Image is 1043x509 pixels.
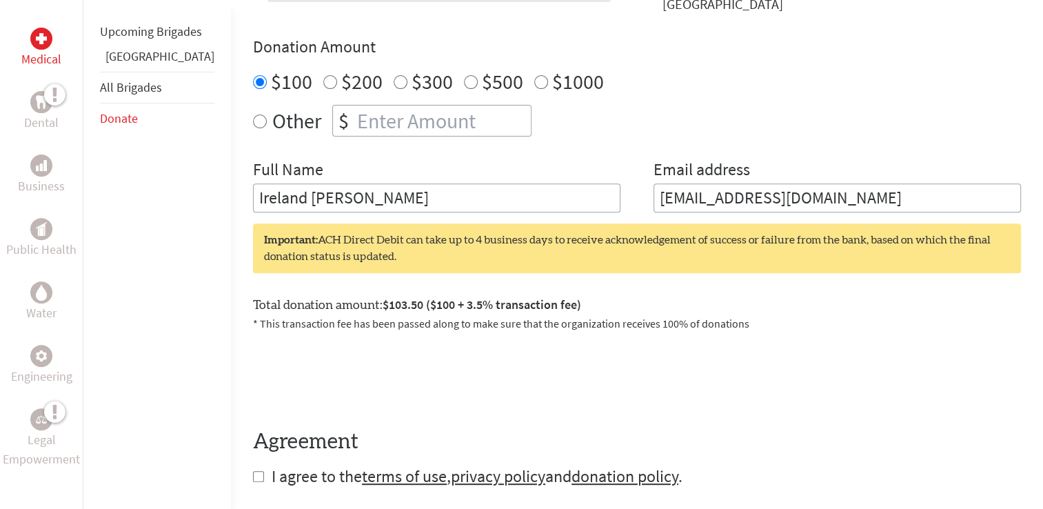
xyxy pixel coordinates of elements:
input: Enter Amount [354,106,531,136]
a: [GEOGRAPHIC_DATA] [105,48,214,64]
a: All Brigades [100,79,162,95]
label: Full Name [253,159,323,183]
label: $300 [412,68,453,94]
li: Donate [100,103,214,134]
iframe: reCAPTCHA [253,348,463,402]
a: EngineeringEngineering [11,345,72,386]
label: $200 [341,68,383,94]
li: Panama [100,47,214,72]
input: Your Email [654,183,1021,212]
p: Dental [24,113,59,132]
label: Other [272,105,321,137]
li: All Brigades [100,72,214,103]
div: Water [30,281,52,303]
div: ACH Direct Debit can take up to 4 business days to receive acknowledgement of success or failure ... [253,223,1021,273]
h4: Donation Amount [253,36,1021,58]
p: * This transaction fee has been passed along to make sure that the organization receives 100% of ... [253,315,1021,332]
a: Upcoming Brigades [100,23,202,39]
a: Legal EmpowermentLegal Empowerment [3,408,80,469]
div: Engineering [30,345,52,367]
img: Public Health [36,222,47,236]
span: $103.50 ($100 + 3.5% transaction fee) [383,297,581,312]
div: Public Health [30,218,52,240]
input: Enter Full Name [253,183,620,212]
a: BusinessBusiness [18,154,65,196]
div: Legal Empowerment [30,408,52,430]
label: $1000 [552,68,604,94]
strong: Important: [264,234,318,246]
h4: Agreement [253,430,1021,455]
p: Legal Empowerment [3,430,80,469]
label: Email address [654,159,750,183]
img: Water [36,284,47,300]
label: Total donation amount: [253,295,581,315]
li: Upcoming Brigades [100,17,214,47]
p: Medical [21,50,61,69]
img: Legal Empowerment [36,415,47,423]
a: DentalDental [24,91,59,132]
img: Dental [36,95,47,108]
p: Engineering [11,367,72,386]
div: Medical [30,28,52,50]
span: I agree to the , and . [272,466,682,487]
img: Engineering [36,350,47,361]
p: Water [26,303,57,323]
a: privacy policy [451,466,545,487]
img: Business [36,160,47,171]
a: Public HealthPublic Health [6,218,77,259]
div: Business [30,154,52,177]
div: Dental [30,91,52,113]
p: Business [18,177,65,196]
a: Donate [100,110,138,126]
a: MedicalMedical [21,28,61,69]
a: donation policy [571,466,678,487]
div: $ [333,106,354,136]
a: terms of use [362,466,447,487]
a: WaterWater [26,281,57,323]
img: Medical [36,33,47,44]
p: Public Health [6,240,77,259]
label: $100 [271,68,312,94]
label: $500 [482,68,523,94]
